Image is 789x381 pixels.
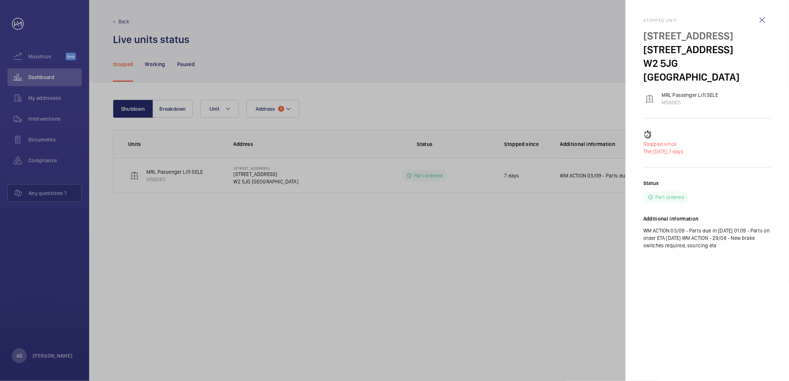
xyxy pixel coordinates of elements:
[643,29,771,43] p: [STREET_ADDRESS]
[643,179,659,187] h2: Status
[662,99,718,106] p: M56065
[643,140,771,148] p: Stopped since
[643,149,669,154] span: The [DATE],
[643,18,771,23] h2: Stopped unit
[645,94,654,103] img: elevator.svg
[662,91,718,99] p: MRL Passenger Lift SELE
[643,56,771,84] p: W2 5JG [GEOGRAPHIC_DATA]
[643,43,771,56] p: [STREET_ADDRESS]
[643,215,771,222] h2: Additional information
[643,227,771,249] p: WM ACTION 03/09 - Parts due in [DATE] 01.09 - Parts on order ETA [DATE] WM ACTION - 29/08 - New b...
[655,193,684,201] p: Part ordered
[643,148,771,155] p: 7 days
